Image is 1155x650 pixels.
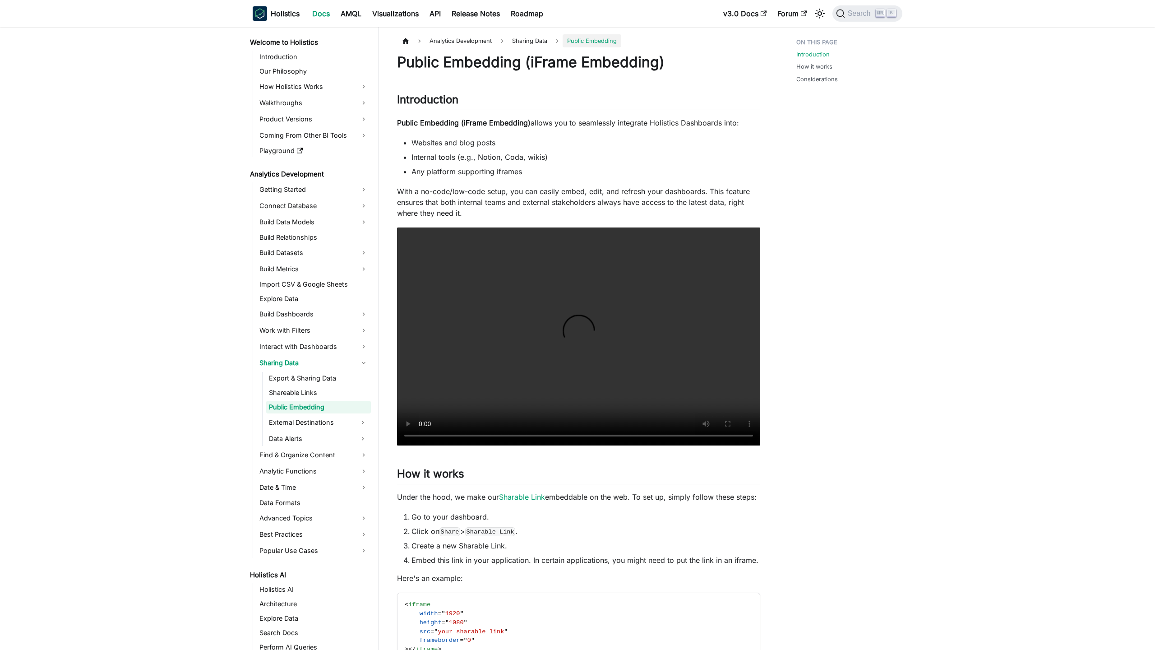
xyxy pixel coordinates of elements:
span: " [464,619,467,626]
a: Best Practices [257,527,371,542]
a: Interact with Dashboards [257,339,371,354]
a: Build Relationships [257,231,371,244]
a: Data Alerts [266,432,355,446]
h2: How it works [397,467,760,484]
b: Holistics [271,8,300,19]
a: Getting Started [257,182,371,197]
code: Sharable Link [465,527,515,536]
a: Date & Time [257,480,371,495]
a: How Holistics Works [257,79,371,94]
a: Build Dashboards [257,307,371,321]
li: Any platform supporting iframes [411,166,760,177]
span: frameborder [420,637,460,644]
a: Holistics AI [257,583,371,596]
a: Home page [397,34,414,47]
a: Find & Organize Content [257,448,371,462]
a: Explore Data [257,292,371,305]
a: Introduction [257,51,371,63]
strong: Public Embedding (iFrame Embedding) [397,118,531,127]
button: Switch between dark and light mode (currently light mode) [813,6,827,21]
a: Popular Use Cases [257,543,371,558]
a: Analytic Functions [257,464,371,478]
p: With a no-code/low-code setup, you can easily embed, edit, and refresh your dashboards. This feat... [397,186,760,218]
p: allows you to seamlessly integrate Holistics Dashboards into: [397,117,760,128]
span: Public Embedding [563,34,621,47]
a: Docs [307,6,335,21]
li: Internal tools (e.g., Notion, Coda, wikis) [411,152,760,162]
span: = [460,637,463,644]
a: Build Metrics [257,262,371,276]
kbd: K [887,9,896,17]
button: Expand sidebar category 'External Destinations' [355,415,371,430]
a: API [424,6,446,21]
a: Architecture [257,598,371,610]
span: " [464,637,467,644]
a: Coming From Other BI Tools [257,128,371,143]
span: " [460,610,463,617]
a: Explore Data [257,612,371,625]
span: " [471,637,475,644]
span: < [405,601,408,608]
a: AMQL [335,6,367,21]
span: width [420,610,438,617]
span: iframe [408,601,430,608]
a: Our Philosophy [257,65,371,78]
a: How it works [796,62,832,71]
span: 1080 [449,619,464,626]
a: Visualizations [367,6,424,21]
span: Sharing Data [508,34,552,47]
a: Advanced Topics [257,511,371,525]
span: " [504,628,508,635]
span: 1920 [445,610,460,617]
a: Considerations [796,75,838,84]
a: Data Formats [257,497,371,509]
span: = [442,619,445,626]
li: Embed this link in your application. In certain applications, you might need to put the link in a... [411,555,760,566]
a: Release Notes [446,6,505,21]
span: " [442,610,445,617]
span: = [438,610,441,617]
a: Build Data Models [257,215,371,229]
a: Work with Filters [257,323,371,338]
li: Websites and blog posts [411,137,760,148]
span: your_sharable_link [438,628,504,635]
button: Expand sidebar category 'Data Alerts' [355,432,371,446]
video: Your browser does not support embedding video, but you can . [397,227,760,446]
button: Search (Ctrl+K) [832,5,902,22]
nav: Docs sidebar [244,27,379,650]
li: Click on > . [411,526,760,537]
a: Product Versions [257,112,371,126]
a: Connect Database [257,199,371,213]
a: HolisticsHolistics [253,6,300,21]
li: Go to your dashboard. [411,511,760,522]
a: Analytics Development [247,168,371,181]
a: Roadmap [505,6,549,21]
a: Search Docs [257,627,371,639]
a: Walkthroughs [257,96,371,110]
a: Forum [772,6,812,21]
a: Introduction [796,50,830,59]
a: Shareable Links [266,386,371,399]
nav: Breadcrumbs [397,34,760,47]
a: Export & Sharing Data [266,372,371,385]
a: Holistics AI [247,569,371,581]
a: Build Datasets [257,246,371,260]
a: Welcome to Holistics [247,36,371,49]
span: = [430,628,434,635]
span: height [420,619,442,626]
span: 0 [467,637,471,644]
a: External Destinations [266,415,355,430]
h1: Public Embedding (iFrame Embedding) [397,53,760,71]
code: Share [439,527,460,536]
li: Create a new Sharable Link. [411,540,760,551]
a: Import CSV & Google Sheets [257,278,371,291]
span: src [420,628,430,635]
a: Playground [257,144,371,157]
span: Analytics Development [425,34,496,47]
a: Sharable Link [499,492,545,501]
p: Here's an example: [397,573,760,584]
span: Search [845,9,876,18]
a: Sharing Data [257,356,371,370]
h2: Introduction [397,93,760,110]
a: v3.0 Docs [718,6,772,21]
